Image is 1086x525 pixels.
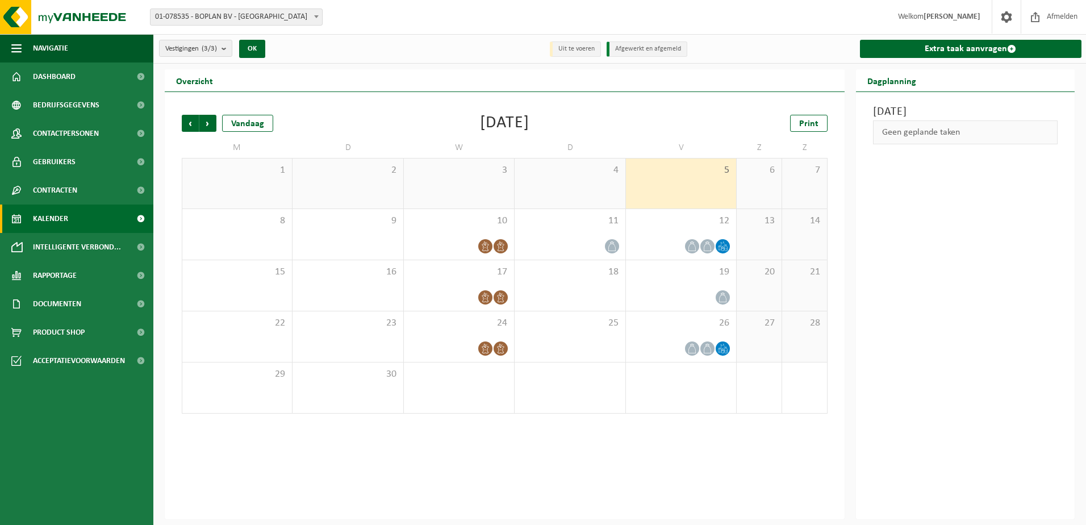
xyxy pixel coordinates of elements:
[788,215,821,227] span: 14
[860,40,1082,58] a: Extra taak aanvragen
[188,266,286,278] span: 15
[298,368,397,381] span: 30
[33,119,99,148] span: Contactpersonen
[188,164,286,177] span: 1
[515,137,625,158] td: D
[33,63,76,91] span: Dashboard
[737,137,782,158] td: Z
[298,317,397,330] span: 23
[182,137,293,158] td: M
[788,317,821,330] span: 28
[150,9,323,26] span: 01-078535 - BOPLAN BV - MOORSELE
[788,164,821,177] span: 7
[742,215,776,227] span: 13
[632,164,730,177] span: 5
[182,115,199,132] span: Vorige
[924,13,980,21] strong: [PERSON_NAME]
[33,318,85,347] span: Product Shop
[33,205,68,233] span: Kalender
[742,164,776,177] span: 6
[33,148,76,176] span: Gebruikers
[410,317,508,330] span: 24
[222,115,273,132] div: Vandaag
[632,215,730,227] span: 12
[33,91,99,119] span: Bedrijfsgegevens
[632,317,730,330] span: 26
[410,266,508,278] span: 17
[33,290,81,318] span: Documenten
[199,115,216,132] span: Volgende
[742,266,776,278] span: 20
[33,233,121,261] span: Intelligente verbond...
[607,41,687,57] li: Afgewerkt en afgemeld
[520,164,619,177] span: 4
[632,266,730,278] span: 19
[873,120,1058,144] div: Geen geplande taken
[188,317,286,330] span: 22
[520,215,619,227] span: 11
[520,266,619,278] span: 18
[410,164,508,177] span: 3
[202,45,217,52] count: (3/3)
[298,266,397,278] span: 16
[742,317,776,330] span: 27
[410,215,508,227] span: 10
[873,103,1058,120] h3: [DATE]
[239,40,265,58] button: OK
[33,261,77,290] span: Rapportage
[480,115,529,132] div: [DATE]
[799,119,818,128] span: Print
[33,34,68,63] span: Navigatie
[298,164,397,177] span: 2
[404,137,515,158] td: W
[856,69,928,91] h2: Dagplanning
[165,69,224,91] h2: Overzicht
[188,215,286,227] span: 8
[298,215,397,227] span: 9
[782,137,828,158] td: Z
[151,9,322,25] span: 01-078535 - BOPLAN BV - MOORSELE
[33,347,125,375] span: Acceptatievoorwaarden
[626,137,737,158] td: V
[520,317,619,330] span: 25
[550,41,601,57] li: Uit te voeren
[33,176,77,205] span: Contracten
[165,40,217,57] span: Vestigingen
[188,368,286,381] span: 29
[788,266,821,278] span: 21
[293,137,403,158] td: D
[159,40,232,57] button: Vestigingen(3/3)
[790,115,828,132] a: Print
